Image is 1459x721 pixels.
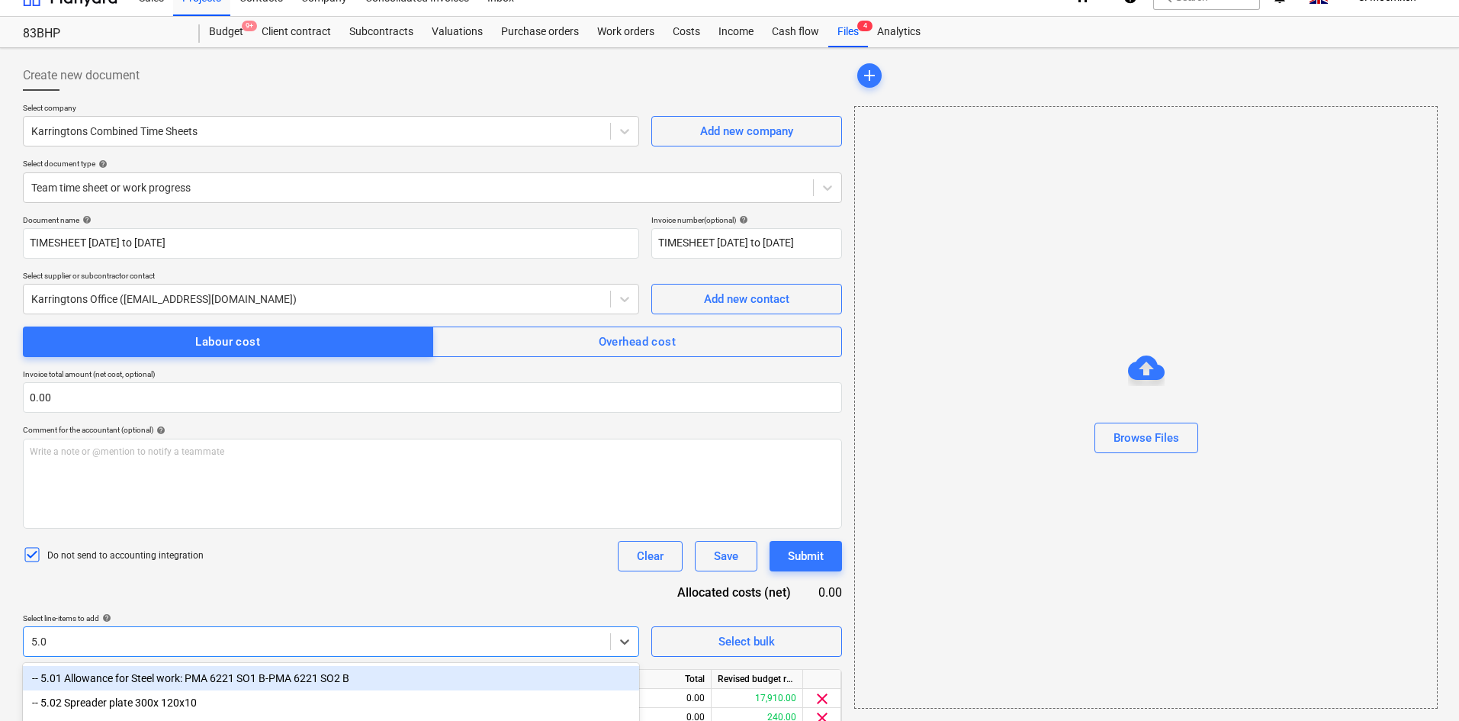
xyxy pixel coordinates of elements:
div: Files [828,17,868,47]
div: 0.00 [620,689,712,708]
span: help [95,159,108,169]
button: Overhead cost [432,327,843,357]
button: Add new contact [651,284,842,314]
a: Cash flow [763,17,828,47]
span: 4 [857,21,873,31]
div: Submit [788,546,824,566]
div: Labour cost [195,332,260,352]
div: Browse Files [854,106,1438,709]
a: Valuations [423,17,492,47]
div: -- 5.01 Allowance for Steel work: PMA 6221 SO1 B-PMA 6221 SO2 B [23,666,639,690]
button: Submit [770,541,842,571]
span: help [736,215,748,224]
iframe: Chat Widget [1383,648,1459,721]
button: Save [695,541,757,571]
span: help [99,613,111,623]
a: Client contract [252,17,340,47]
button: Add new company [651,116,842,146]
div: Budget [200,17,252,47]
div: Invoice number (optional) [651,215,842,225]
div: -- 5.02 Spreader plate 300x 120x10 [23,690,639,715]
div: 0.00 [815,584,842,601]
div: 17,910.00 [712,689,803,708]
a: Subcontracts [340,17,423,47]
p: Select company [23,103,639,116]
span: help [153,426,166,435]
div: Add new contact [704,289,789,309]
div: Browse Files [1114,428,1179,448]
div: Document name [23,215,639,225]
a: Income [709,17,763,47]
div: Clear [637,546,664,566]
button: Clear [618,541,683,571]
a: Analytics [868,17,930,47]
a: Purchase orders [492,17,588,47]
input: Document name [23,228,639,259]
span: 9+ [242,21,257,31]
span: add [860,66,879,85]
div: 83BHP [23,26,182,42]
button: Labour cost [23,327,433,357]
div: Allocated costs (net) [644,584,815,601]
div: Total [620,670,712,689]
a: Budget9+ [200,17,252,47]
div: Comment for the accountant (optional) [23,425,842,435]
div: Select bulk [718,632,775,652]
div: Save [714,546,738,566]
span: help [79,215,92,224]
a: Costs [664,17,709,47]
p: Do not send to accounting integration [47,549,204,562]
a: Files4 [828,17,868,47]
a: Work orders [588,17,664,47]
input: Invoice total amount (net cost, optional) [23,382,842,413]
div: Select line-items to add [23,613,639,623]
div: Add new company [700,121,793,141]
div: Overhead cost [599,332,676,352]
p: Select supplier or subcontractor contact [23,271,639,284]
div: Revised budget remaining [712,670,803,689]
button: Browse Files [1094,423,1198,453]
p: Invoice total amount (net cost, optional) [23,369,842,382]
span: clear [813,690,831,708]
div: Select document type [23,159,842,169]
input: Invoice number [651,228,842,259]
button: Select bulk [651,626,842,657]
span: Create new document [23,66,140,85]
